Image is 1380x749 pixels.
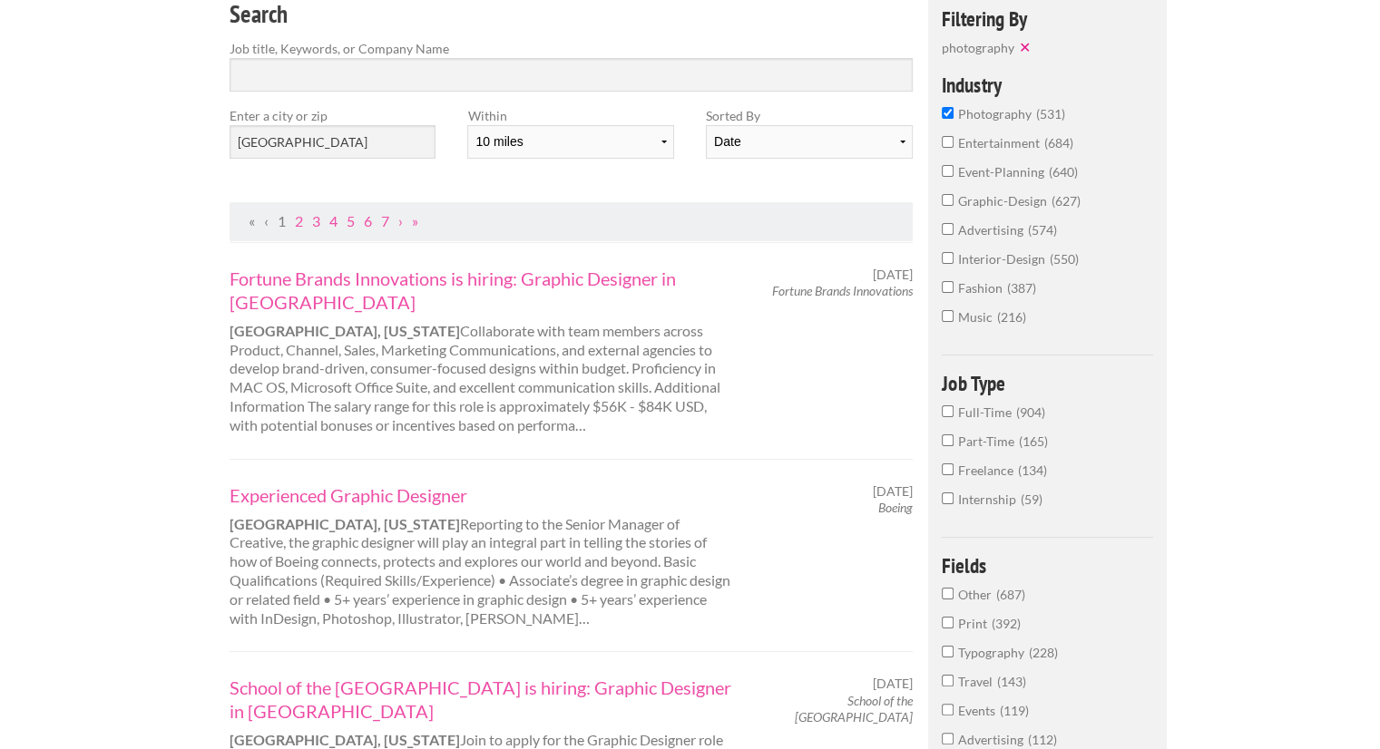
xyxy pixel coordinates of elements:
input: Typography228 [942,646,954,657]
a: Fortune Brands Innovations is hiring: Graphic Designer in [GEOGRAPHIC_DATA] [230,267,734,314]
a: Next Page [398,212,403,229]
span: Events [958,703,1000,718]
span: 627 [1052,193,1081,209]
input: Internship59 [942,492,954,504]
span: 687 [996,587,1025,602]
span: [DATE] [873,267,913,283]
h4: Job Type [942,373,1153,394]
span: [DATE] [873,676,913,692]
span: 387 [1007,280,1036,296]
select: Sort results by [706,125,912,159]
span: 531 [1036,106,1065,122]
input: Print392 [942,617,954,628]
input: entertainment684 [942,136,954,148]
input: advertising574 [942,223,954,235]
a: Last Page, Page 116 [412,212,418,229]
input: Full-Time904 [942,405,954,417]
a: Page 5 [347,212,355,229]
span: 119 [1000,703,1029,718]
input: Freelance134 [942,463,954,475]
span: 640 [1049,164,1078,180]
span: Full-Time [958,404,1016,420]
div: Collaborate with team members across Product, Channel, Sales, Marketing Communications, and exter... [214,267,750,435]
input: Travel143 [942,675,954,686]
a: Page 7 [381,212,389,229]
label: Sorted By [706,106,912,125]
input: Events119 [942,704,954,715]
em: Fortune Brands Innovations [772,283,913,298]
span: 112 [1028,732,1057,747]
span: event-planning [958,164,1049,180]
span: 550 [1050,251,1079,267]
input: photography531 [942,107,954,119]
label: Within [467,106,673,125]
span: photography [958,106,1036,122]
span: entertainment [958,135,1044,151]
span: Print [958,616,992,631]
input: Part-Time165 [942,434,954,446]
span: graphic-design [958,193,1052,209]
span: interior-design [958,251,1050,267]
span: 392 [992,616,1021,631]
strong: [GEOGRAPHIC_DATA], [US_STATE] [230,731,460,748]
a: Page 4 [329,212,338,229]
a: School of the [GEOGRAPHIC_DATA] is hiring: Graphic Designer in [GEOGRAPHIC_DATA] [230,676,734,723]
h4: Filtering By [942,8,1153,29]
span: Other [958,587,996,602]
label: Enter a city or zip [230,106,436,125]
span: 574 [1028,222,1057,238]
em: School of the [GEOGRAPHIC_DATA] [795,693,913,725]
span: 904 [1016,404,1045,420]
strong: [GEOGRAPHIC_DATA], [US_STATE] [230,515,460,532]
span: Advertising [958,732,1028,747]
a: Page 1 [278,212,286,229]
label: Job title, Keywords, or Company Name [230,39,913,58]
div: Reporting to the Senior Manager of Creative, the graphic designer will play an integral part in t... [214,483,750,628]
input: fashion387 [942,281,954,293]
input: event-planning640 [942,165,954,177]
span: fashion [958,280,1007,296]
span: First Page [249,212,255,229]
input: graphic-design627 [942,194,954,206]
span: Internship [958,491,1021,507]
em: Boeing [878,500,913,515]
span: 59 [1021,491,1042,507]
span: 684 [1044,135,1073,151]
span: Travel [958,674,997,689]
span: Part-Time [958,433,1019,449]
span: 228 [1029,645,1058,660]
span: 134 [1018,462,1047,478]
span: Typography [958,645,1029,660]
button: ✕ [1014,38,1040,56]
span: 216 [997,309,1026,325]
a: Page 2 [295,212,303,229]
input: Other687 [942,588,954,599]
span: [DATE] [873,483,913,500]
span: photography [942,40,1014,55]
input: interior-design550 [942,252,954,264]
h4: Industry [942,74,1153,95]
input: music216 [942,310,954,322]
input: Advertising112 [942,733,954,744]
h4: Fields [942,555,1153,576]
a: Page 3 [312,212,320,229]
strong: [GEOGRAPHIC_DATA], [US_STATE] [230,322,460,339]
span: Freelance [958,462,1018,478]
span: 143 [997,674,1026,689]
span: music [958,309,997,325]
span: Previous Page [264,212,269,229]
input: Search [230,58,913,92]
span: advertising [958,222,1028,238]
a: Page 6 [364,212,372,229]
span: 165 [1019,433,1048,449]
a: Experienced Graphic Designer [230,483,734,507]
